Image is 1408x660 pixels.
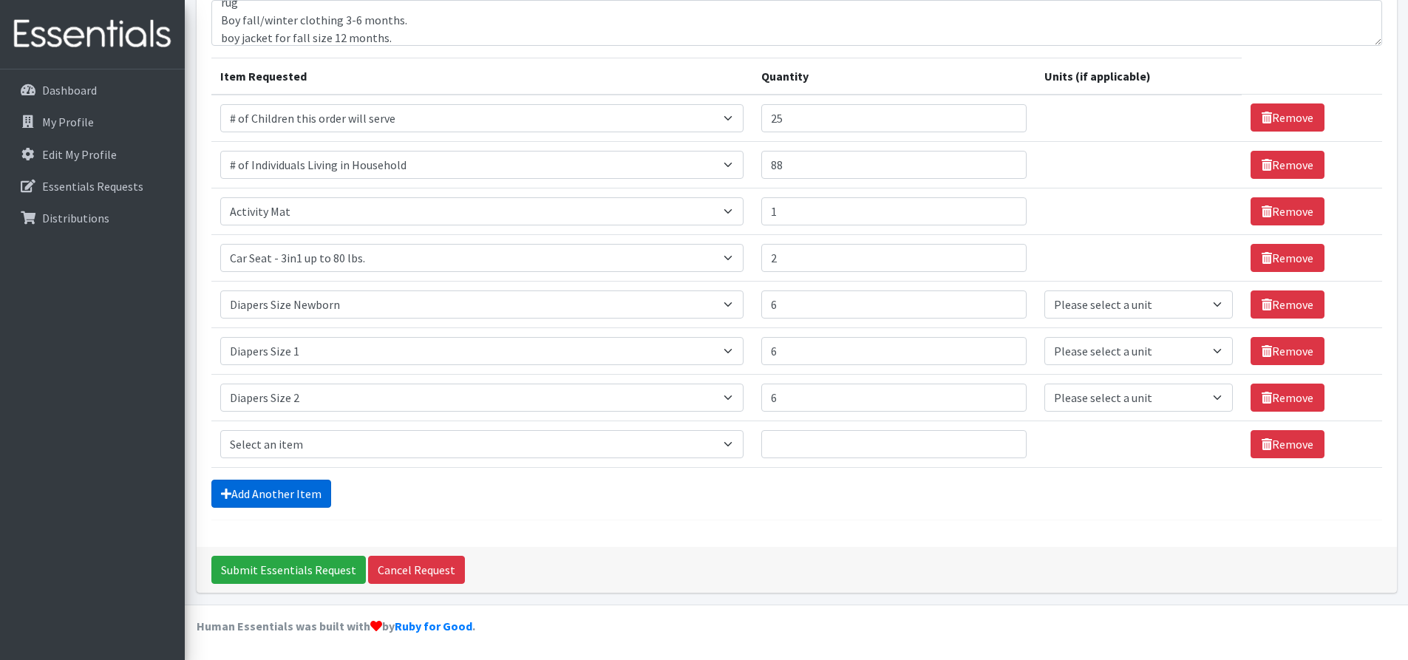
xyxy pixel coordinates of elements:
[6,140,179,169] a: Edit My Profile
[6,107,179,137] a: My Profile
[6,75,179,105] a: Dashboard
[395,619,472,633] a: Ruby for Good
[6,203,179,233] a: Distributions
[1251,197,1324,225] a: Remove
[1251,151,1324,179] a: Remove
[211,556,366,584] input: Submit Essentials Request
[211,480,331,508] a: Add Another Item
[1035,58,1242,95] th: Units (if applicable)
[1251,337,1324,365] a: Remove
[6,10,179,59] img: HumanEssentials
[42,115,94,129] p: My Profile
[211,58,752,95] th: Item Requested
[42,211,109,225] p: Distributions
[42,179,143,194] p: Essentials Requests
[752,58,1035,95] th: Quantity
[42,83,97,98] p: Dashboard
[6,171,179,201] a: Essentials Requests
[1251,244,1324,272] a: Remove
[1251,430,1324,458] a: Remove
[368,556,465,584] a: Cancel Request
[1251,103,1324,132] a: Remove
[197,619,475,633] strong: Human Essentials was built with by .
[42,147,117,162] p: Edit My Profile
[1251,290,1324,319] a: Remove
[1251,384,1324,412] a: Remove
